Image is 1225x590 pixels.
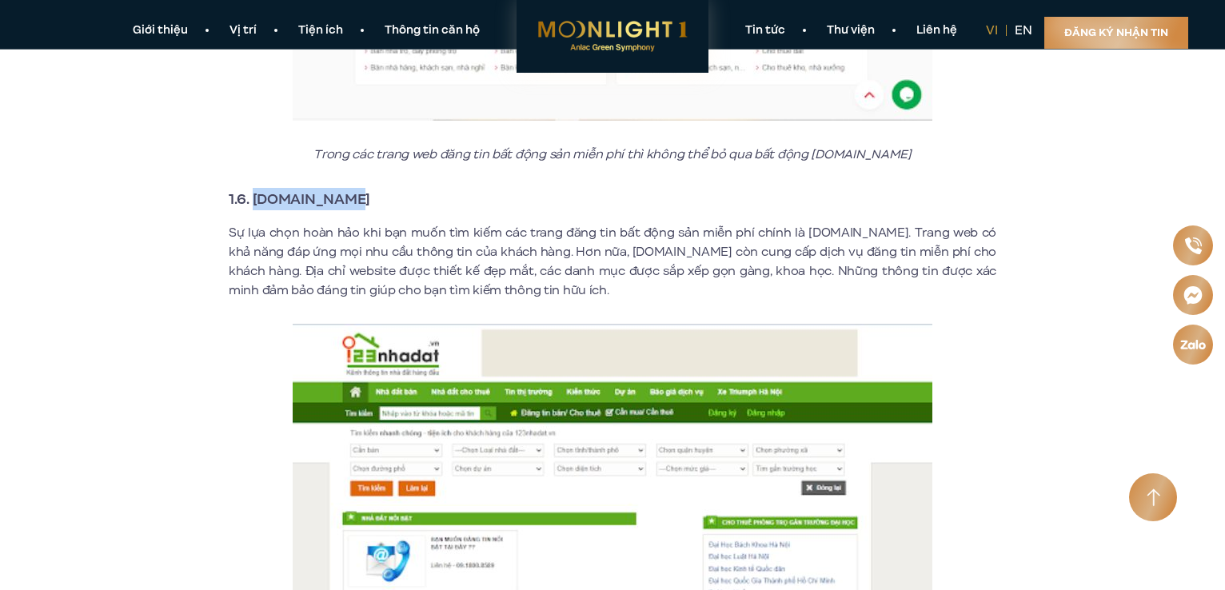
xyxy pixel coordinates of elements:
[806,22,896,39] a: Thư viện
[112,22,209,39] a: Giới thiệu
[229,223,996,300] p: Sự lựa chọn hoàn hảo khi bạn muốn tìm kiếm các trang đăng tin bất động sản miễn phí chính là [DOM...
[229,189,370,209] strong: 1.6. [DOMAIN_NAME]
[1183,236,1203,256] img: Phone icon
[724,22,806,39] a: Tin tức
[209,22,277,39] a: Vị trí
[1044,17,1188,49] a: Đăng ký nhận tin
[1181,284,1204,307] img: Messenger icon
[277,22,364,39] a: Tiện ích
[1015,22,1032,39] a: en
[986,22,998,39] a: vi
[896,22,978,39] a: Liên hệ
[1179,337,1207,353] img: Zalo icon
[364,22,501,39] a: Thông tin căn hộ
[1147,488,1160,507] img: Arrow icon
[313,146,912,163] em: Trong các trang web đăng tin bất động sản miễn phí thì không thể bỏ qua bất động [DOMAIN_NAME]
